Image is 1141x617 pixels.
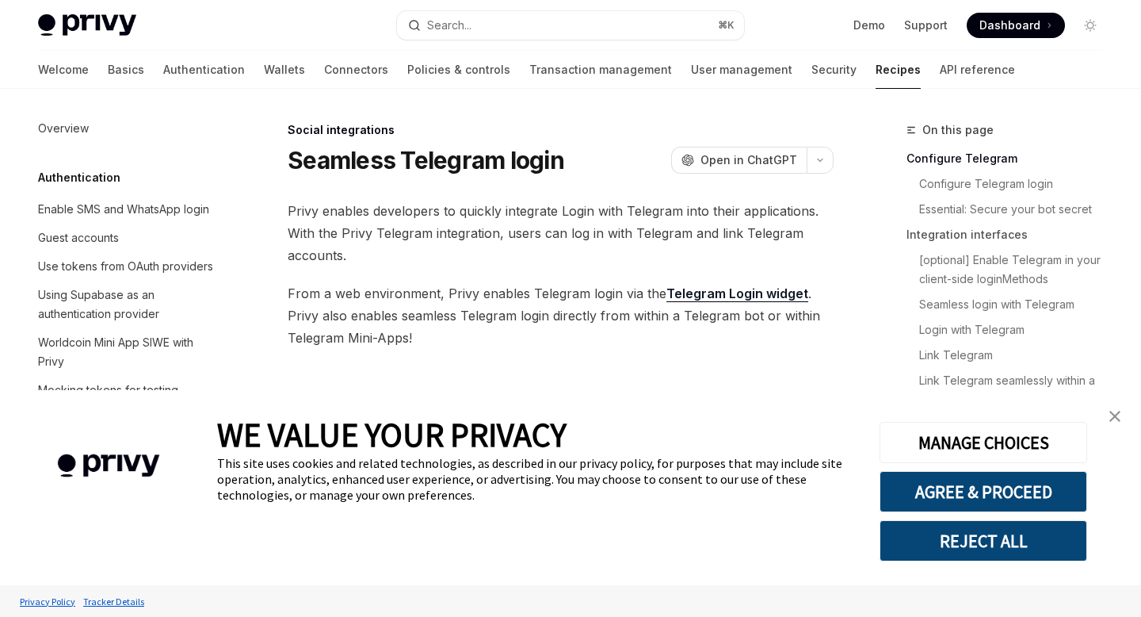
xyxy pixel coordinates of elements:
a: close banner [1099,400,1131,432]
span: Configure Telegram [288,387,462,412]
a: Demo [853,17,885,33]
a: User management [691,51,792,89]
h1: Seamless Telegram login [288,146,564,174]
a: Policies & controls [407,51,510,89]
a: Overview [25,114,228,143]
div: Social integrations [288,122,834,138]
span: WE VALUE YOUR PRIVACY [217,414,567,455]
a: Privacy Policy [16,588,79,615]
a: Security [811,51,857,89]
div: Guest accounts [38,228,119,247]
a: Connectors [324,51,388,89]
a: Enable SMS and WhatsApp login [25,195,228,224]
div: Overview [38,119,89,138]
a: Tracker Details [79,588,148,615]
a: Guest accounts [25,224,228,252]
button: Open in ChatGPT [671,147,807,174]
img: company logo [24,431,193,500]
a: Worldcoin Mini App SIWE with Privy [25,328,228,376]
h5: Authentication [38,168,120,187]
a: Using Supabase as an authentication provider [25,281,228,328]
a: Integration interfaces [906,222,1116,247]
div: This site uses cookies and related technologies, as described in our privacy policy, for purposes... [217,455,856,503]
a: Link Telegram [906,343,1116,368]
a: Essential: Secure your bot secret [906,197,1116,222]
span: Dashboard [979,17,1040,33]
a: Link Telegram seamlessly within a Telegram Mini app [906,368,1116,412]
button: MANAGE CHOICES [880,422,1087,463]
span: Open in ChatGPT [700,152,797,168]
img: light logo [38,14,136,36]
a: Recipes [876,51,921,89]
button: AGREE & PROCEED [880,471,1087,512]
a: Seamless login with Telegram [906,292,1116,317]
span: Privy enables developers to quickly integrate Login with Telegram into their applications. With t... [288,200,834,266]
div: Mocking tokens for testing [38,381,178,400]
a: Dashboard [967,13,1065,38]
a: Telegram Login widget [666,286,808,302]
a: Wallets [264,51,305,89]
a: Authentication [163,51,245,89]
a: [optional] Enable Telegram in your client-side loginMethods [906,247,1116,292]
a: Use tokens from OAuth providers [25,252,228,281]
a: Mocking tokens for testing [25,376,228,404]
a: Transaction management [529,51,672,89]
a: Configure Telegram [906,146,1116,171]
img: close banner [1109,411,1120,422]
div: Worldcoin Mini App SIWE with Privy [38,333,219,371]
div: Use tokens from OAuth providers [38,257,213,276]
button: Open search [397,11,743,40]
button: REJECT ALL [880,520,1087,561]
button: Toggle dark mode [1078,13,1103,38]
a: Support [904,17,948,33]
div: Search... [427,16,471,35]
div: Enable SMS and WhatsApp login [38,200,209,219]
div: Using Supabase as an authentication provider [38,286,219,324]
a: Basics [108,51,144,89]
a: Welcome [38,51,89,89]
span: On this page [922,121,994,140]
span: From a web environment, Privy enables Telegram login via the . Privy also enables seamless Telegr... [288,282,834,349]
a: Login with Telegram [906,317,1116,343]
a: API reference [940,51,1015,89]
a: Configure Telegram login [906,171,1116,197]
span: ⌘ K [718,19,735,32]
